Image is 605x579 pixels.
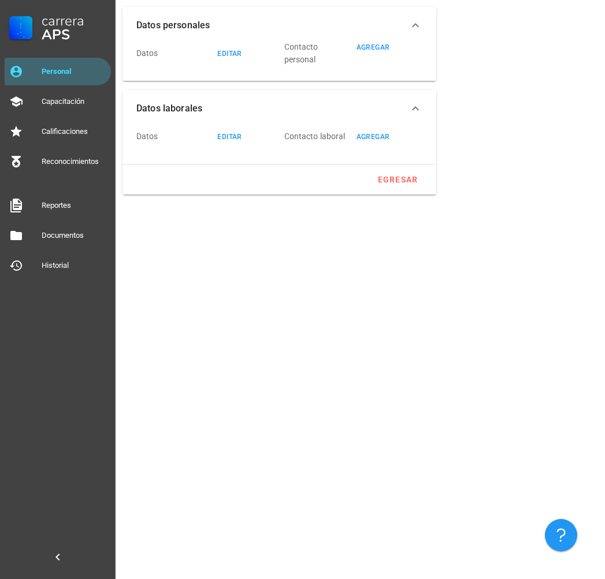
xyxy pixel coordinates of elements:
[5,58,111,85] a: Personal
[123,90,436,127] button: Datos laborales
[123,7,436,44] button: Datos personales
[284,122,346,150] div: Contacto laboral
[351,42,395,53] button: agregar
[136,100,409,117] span: Datos laborales
[42,67,106,76] div: Personal
[136,39,158,67] div: Datos
[42,231,106,240] div: Documentos
[211,48,247,59] button: editar
[136,122,158,150] div: Datos
[217,133,242,141] div: editar
[5,192,111,219] a: Reportes
[377,175,418,184] div: egresar
[42,14,106,28] div: Carrera
[5,88,111,115] a: Capacitación
[5,222,111,249] a: Documentos
[5,118,111,145] a: Calificaciones
[42,157,106,166] div: Reconocimientos
[5,252,111,279] a: Historial
[136,17,409,33] span: Datos personales
[372,169,422,190] button: egresar
[42,28,106,42] div: APS
[42,127,106,136] div: Calificaciones
[356,43,390,51] div: agregar
[42,261,106,270] div: Historial
[211,131,247,143] button: editar
[42,97,106,106] div: Capacitación
[42,201,106,210] div: Reportes
[217,50,242,58] div: editar
[356,133,390,141] div: agregar
[284,39,351,67] div: Contacto personal
[351,131,395,143] button: agregar
[5,148,111,175] a: Reconocimientos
